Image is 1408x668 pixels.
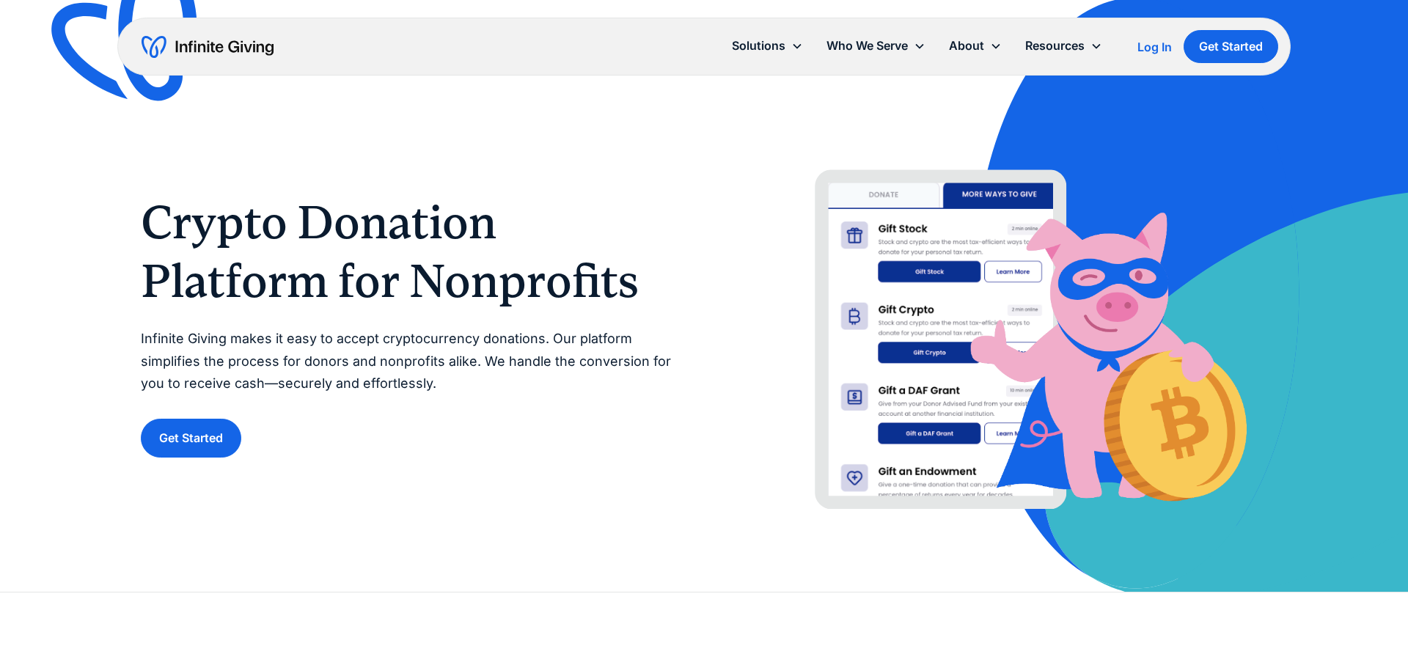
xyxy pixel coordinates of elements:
[732,36,785,56] div: Solutions
[141,193,675,310] h1: Crypto Donation Platform for Nonprofits
[815,30,937,62] div: Who We Serve
[1137,38,1172,56] a: Log In
[720,30,815,62] div: Solutions
[733,141,1267,510] img: Accept bitcoin donations from supporters using Infinite Giving’s crypto donation platform.
[949,36,984,56] div: About
[1013,30,1114,62] div: Resources
[826,36,908,56] div: Who We Serve
[1137,41,1172,53] div: Log In
[141,328,675,395] p: Infinite Giving makes it easy to accept cryptocurrency donations. Our platform simplifies the pro...
[1184,30,1278,63] a: Get Started
[937,30,1013,62] div: About
[142,35,274,59] a: home
[1025,36,1085,56] div: Resources
[141,419,241,458] a: Get Started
